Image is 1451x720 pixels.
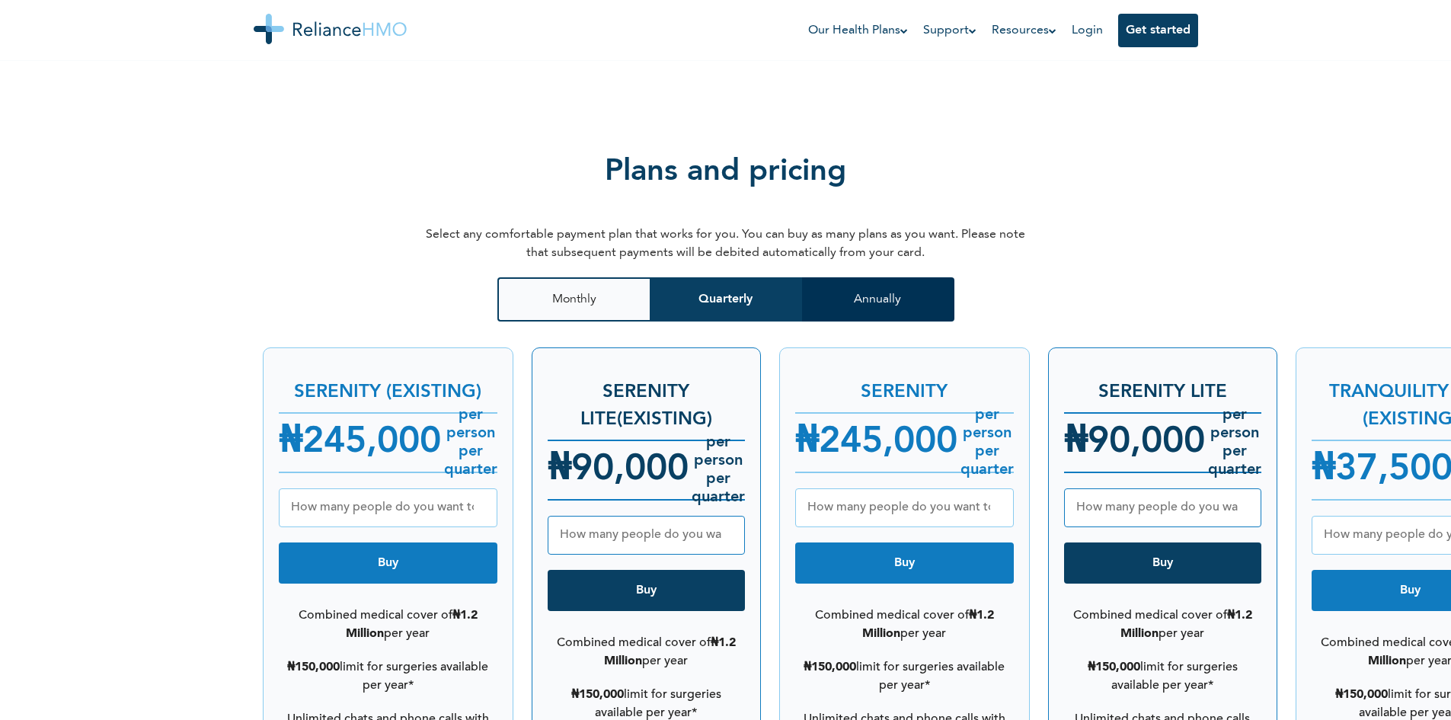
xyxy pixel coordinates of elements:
h4: ₦ [1064,415,1205,470]
input: How many people do you want to buy for? [279,488,497,527]
a: Resources [992,21,1056,40]
b: ₦150,000 [571,689,624,701]
h3: Serenity Lite(Existing) [548,363,745,434]
h6: per person per quarter [441,406,497,479]
h3: SERENITY (Existing) [279,363,497,406]
input: How many people do you want to buy for? [795,488,1014,527]
b: ₦150,000 [287,661,340,674]
h3: SERENITY [795,363,1014,406]
h6: per person per quarter [689,434,745,507]
li: limit for surgeries available per year* [1064,651,1261,702]
button: Monthly [497,277,650,322]
input: How many people do you want to buy for? [1064,488,1261,527]
button: Get started [1118,14,1198,47]
img: Reliance HMO's Logo [254,14,407,44]
li: Combined medical cover of per year [279,599,497,651]
b: ₦150,000 [1088,661,1140,674]
button: Buy [795,542,1014,584]
b: ₦150,000 [804,661,856,674]
h3: SERENITY LITE [1064,363,1261,406]
li: limit for surgeries available per year* [795,651,1014,702]
b: ₦150,000 [1335,689,1388,701]
button: Buy [279,542,497,584]
span: 90,000 [1088,424,1205,461]
h6: per person per quarter [957,406,1014,479]
li: Combined medical cover of per year [548,626,745,678]
span: 245,000 [302,424,441,461]
button: Buy [548,570,745,611]
a: Support [923,21,976,40]
a: Our Health Plans [808,21,908,40]
p: Select any comfortable payment plan that works for you. You can buy as many plans as you want. Pl... [421,226,1031,262]
span: 90,000 [571,452,689,488]
h6: per person per quarter [1205,406,1261,479]
button: Quarterly [650,277,802,322]
h4: ₦ [795,415,957,470]
a: Login [1072,24,1103,37]
input: How many people do you want to buy for? [548,516,745,555]
button: Annually [802,277,954,322]
button: Buy [1064,542,1261,584]
li: limit for surgeries available per year* [279,651,497,702]
h2: Plans and pricing [605,104,846,218]
li: Combined medical cover of per year [1064,599,1261,651]
h4: ₦ [279,415,441,470]
h4: ₦ [548,443,689,498]
span: 245,000 [819,424,957,461]
li: Combined medical cover of per year [795,599,1014,651]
